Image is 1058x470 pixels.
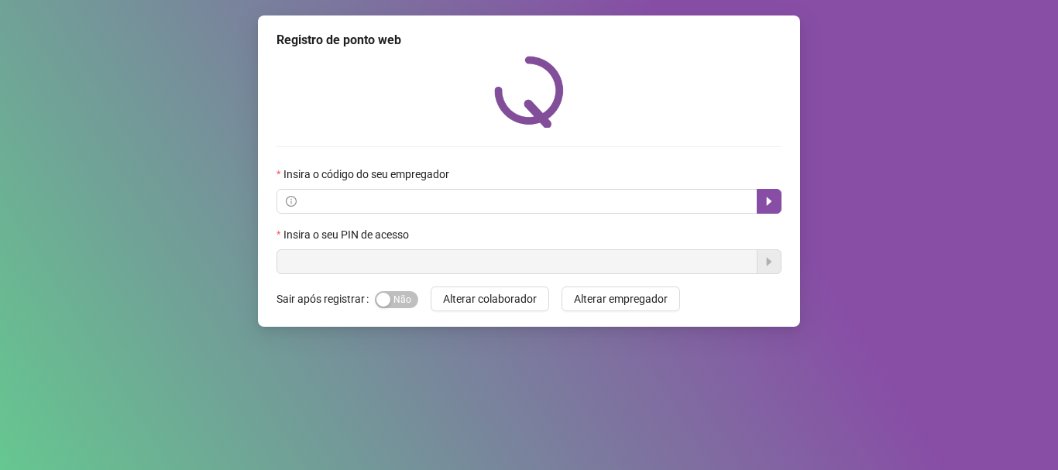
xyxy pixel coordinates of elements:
div: Registro de ponto web [277,31,781,50]
label: Insira o código do seu empregador [277,166,459,183]
label: Insira o seu PIN de acesso [277,226,419,243]
span: info-circle [286,196,297,207]
span: caret-right [763,195,775,208]
button: Alterar colaborador [431,286,549,311]
button: Alterar empregador [562,286,680,311]
span: Alterar empregador [574,290,668,307]
label: Sair após registrar [277,286,375,311]
span: Alterar colaborador [443,290,537,307]
img: QRPoint [494,56,564,128]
